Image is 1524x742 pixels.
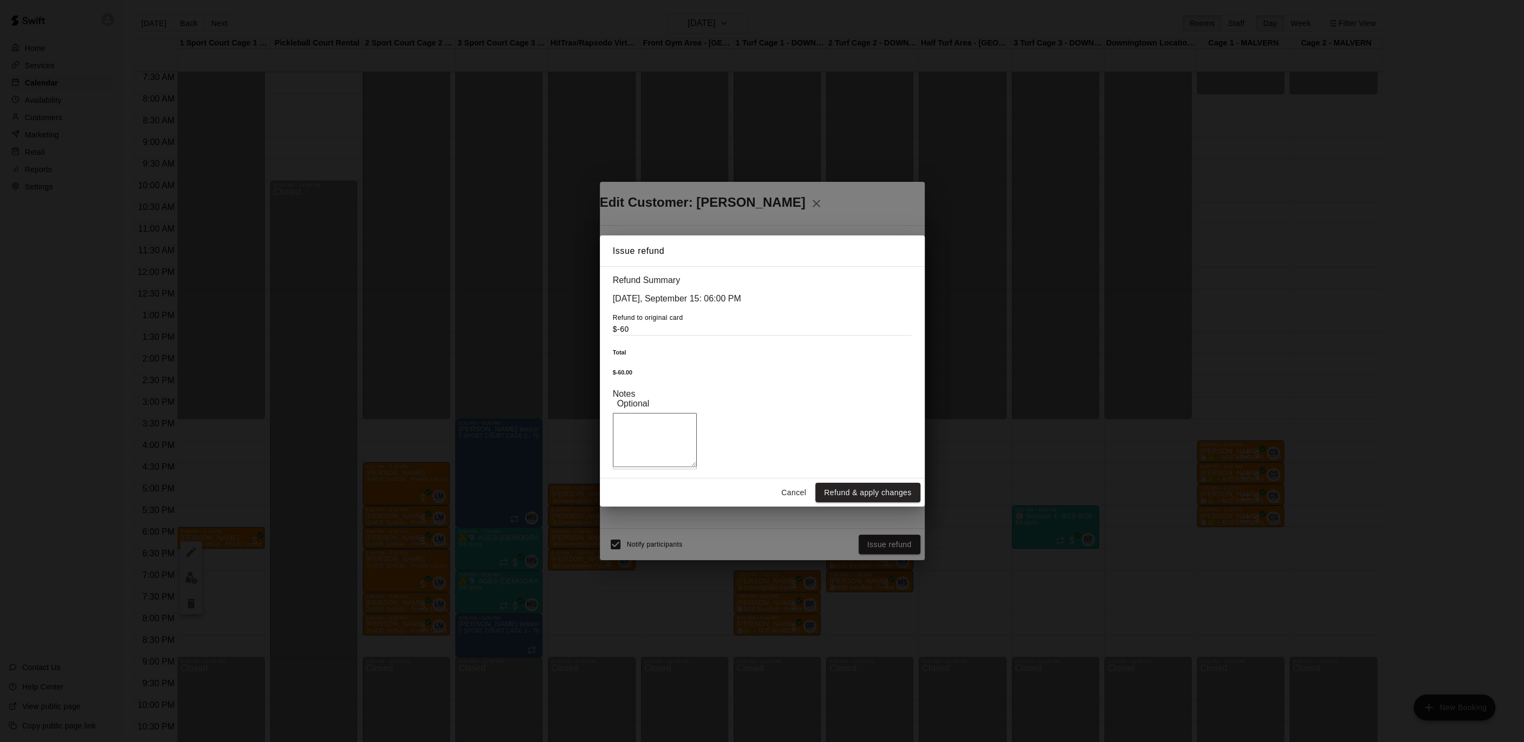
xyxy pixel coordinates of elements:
[613,294,912,304] p: [DATE], September 15: 06:00 PM
[613,275,681,285] label: Refund Summary
[600,235,925,267] h2: Issue refund
[613,369,912,376] h6: $ -60.00
[613,324,912,335] p: $-60
[613,314,683,321] span: Refund to original card
[613,349,912,356] h6: Total
[613,399,654,408] span: Optional
[815,483,920,503] button: Refund & apply changes
[776,483,811,503] button: Cancel
[613,389,636,398] label: Notes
